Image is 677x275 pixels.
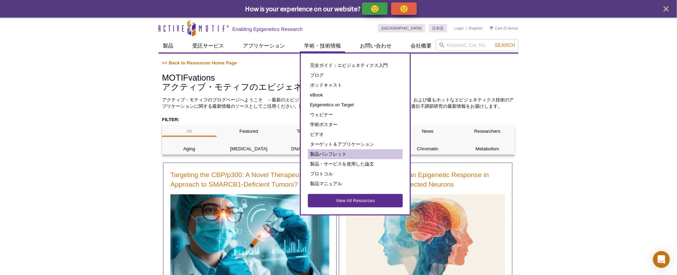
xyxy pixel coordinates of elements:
[308,61,403,70] a: 完全ガイド：エピジェネティクス入門
[378,24,425,32] a: [GEOGRAPHIC_DATA]
[281,146,336,152] p: DNA Methylation
[495,42,515,48] span: Search
[222,128,276,135] p: Featured
[245,4,361,13] span: How is your experience on our website?
[170,170,329,189] a: Targeting the CBP/p300: A Novel Therapeutic Approach to SMARCB1-Deficient Tumors?
[162,60,237,65] a: << Back to Resources Home Page
[308,80,403,90] a: ポッドキャスト
[308,179,403,189] a: 製品マニュアル
[162,128,217,135] p: All
[308,149,403,159] a: 製品パンフレット
[162,146,217,152] p: Aging
[469,26,483,31] a: Register
[162,97,515,110] p: アクティブ・モティフのブログページへようこそ －最新のエピジェネティクスニュース、最先端のエピゲノミクス研究、および最もホットなエピジェネティクス技術のアプリケーションに関する最新情報のソースと...
[222,146,276,152] p: [MEDICAL_DATA]
[454,26,464,31] a: Login
[188,39,228,52] a: 受託サービス
[308,70,403,80] a: ブログ
[308,169,403,179] a: プロトコル
[662,5,671,13] button: close
[460,128,515,135] p: Researchers
[401,146,455,152] p: Chromatin
[308,159,403,169] a: 製品・サービスを使用した論文
[308,139,403,149] a: ターゲット＆アプリケーション
[429,24,447,32] a: 日本語
[460,146,515,152] p: Metabolism
[493,42,517,48] button: Search
[308,90,403,100] a: eBook
[346,170,505,189] a: CBP and p300 Lead an Epigenetic Response in [MEDICAL_DATA]-affected Neurons
[466,24,467,32] li: |
[653,251,670,268] div: Open Intercom Messenger
[308,110,403,120] a: ウェビナー
[436,39,518,51] input: Keyword, Cat. No.
[159,39,178,52] a: 製品
[308,194,403,207] a: View All Resources
[162,117,180,122] strong: FILTER:
[308,130,403,139] a: ビデオ
[356,39,396,52] a: お問い合わせ
[239,39,289,52] a: アプリケーション
[281,128,336,135] p: Techniques
[308,120,403,130] a: 学術ポスター
[300,39,345,52] a: 学術・技術情報
[370,4,379,13] p: 🙂
[232,26,303,32] h2: Enabling Epigenetics Research
[490,26,493,30] img: Your Cart
[490,24,518,32] li: (0 items)
[401,128,455,135] p: News
[400,4,408,13] p: 🙁
[490,26,502,31] a: Cart
[162,73,515,93] h1: MOTIFvations アクティブ・モティフのエピジェネティクスブログ
[406,39,436,52] a: 会社概要
[308,100,403,110] a: Epigenetics on Target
